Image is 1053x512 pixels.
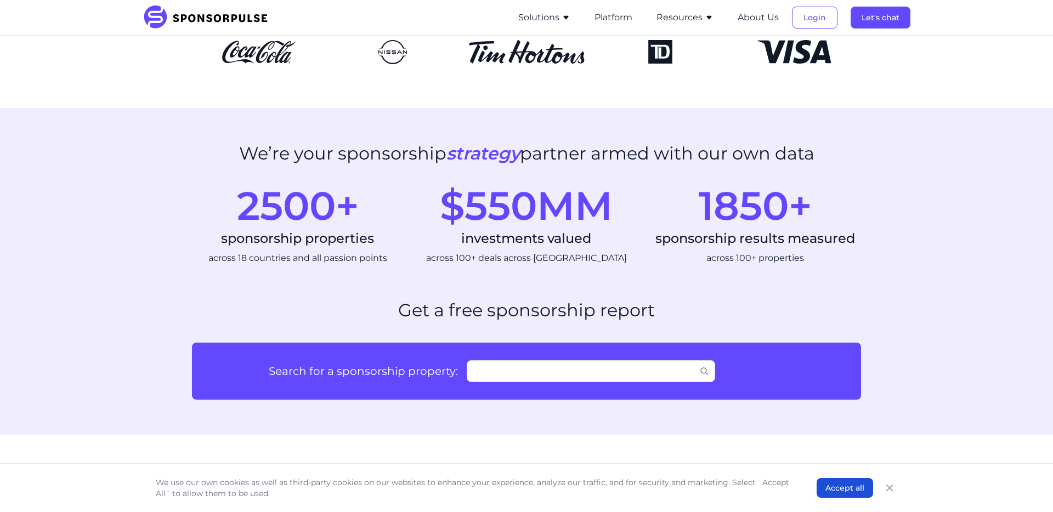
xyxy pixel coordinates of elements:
[650,252,861,265] div: across 100+ properties
[210,363,458,379] label: Search for a sponsorship property:
[792,7,837,29] button: Login
[851,7,910,29] button: Let's chat
[398,300,655,321] h2: Get a free sponsorship report
[738,11,779,24] button: About Us
[738,13,779,22] a: About Us
[143,5,276,30] img: SponsorPulse
[421,230,632,247] div: investments valued
[736,40,852,64] img: Visa
[468,40,585,64] img: Tim Hortons
[595,13,632,22] a: Platform
[792,13,837,22] a: Login
[602,40,718,64] img: TD
[192,230,403,247] div: sponsorship properties
[882,480,897,496] button: Close
[192,186,403,225] div: 2500+
[650,186,861,225] div: 1850+
[192,252,403,265] div: across 18 countries and all passion points
[518,11,570,24] button: Solutions
[650,230,861,247] div: sponsorship results measured
[656,11,714,24] button: Resources
[851,13,910,22] a: Let's chat
[239,143,814,164] h2: We’re your sponsorship partner armed with our own data
[421,252,632,265] div: across 100+ deals across [GEOGRAPHIC_DATA]
[421,186,632,225] div: $550MM
[201,40,317,64] img: CocaCola
[335,40,451,64] img: Nissan
[156,477,795,499] p: We use our own cookies as well as third-party cookies on our websites to enhance your experience,...
[817,478,873,498] button: Accept all
[446,143,520,164] i: strategy
[595,11,632,24] button: Platform
[998,459,1053,512] iframe: Chat Widget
